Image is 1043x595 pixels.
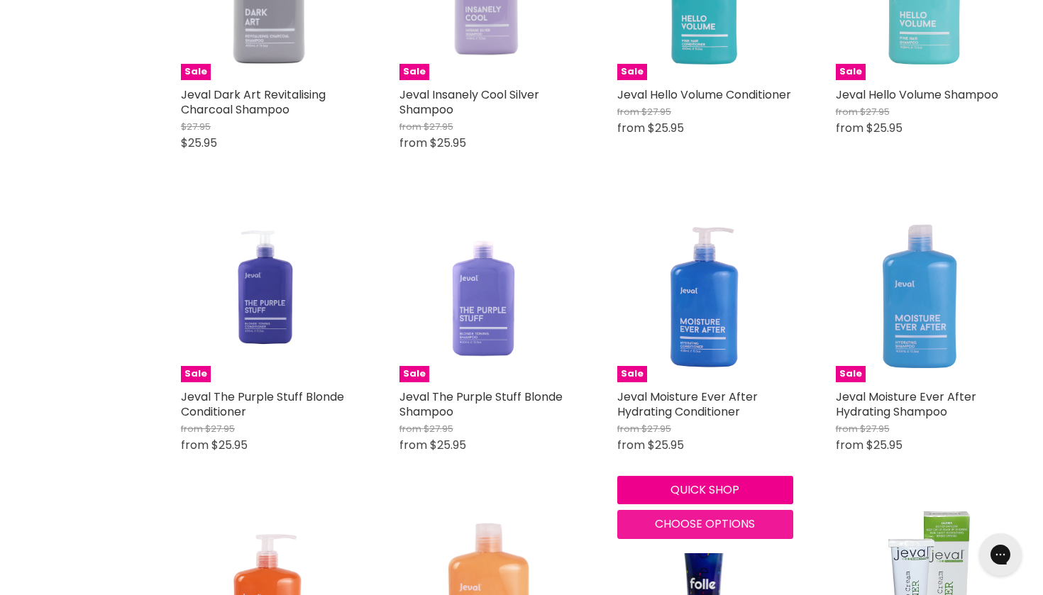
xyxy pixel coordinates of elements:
span: from [399,437,427,453]
a: Jeval Insanely Cool Silver Shampoo [399,87,539,118]
span: from [617,120,645,136]
img: Jeval Moisture Ever After Hydrating Conditioner [651,206,759,382]
span: Sale [617,366,647,382]
button: Choose options [617,510,793,538]
span: $27.95 [641,105,671,118]
a: Jeval Moisture Ever After Hydrating ConditionerSale [617,206,793,382]
a: Jeval The Purple Stuff Blonde ConditionerSale [181,206,357,382]
span: $25.95 [430,437,466,453]
span: from [617,437,645,453]
img: Jeval Moisture Ever After Hydrating Shampoo [864,206,982,382]
span: $27.95 [181,120,211,133]
a: Jeval The Purple Stuff Blonde Shampoo [399,389,563,420]
img: Jeval The Purple Stuff Blonde Shampoo [422,206,551,382]
img: Jeval The Purple Stuff Blonde Conditioner [193,206,345,382]
span: Sale [181,64,211,80]
a: Jeval Moisture Ever After Hydrating Conditioner [617,389,758,420]
span: $25.95 [430,135,466,151]
a: Jeval The Purple Stuff Blonde ShampooSale [399,206,575,382]
a: Jeval Hello Volume Conditioner [617,87,791,103]
span: Sale [181,366,211,382]
span: Sale [617,64,647,80]
span: from [836,120,863,136]
span: from [181,437,209,453]
span: from [617,105,639,118]
span: $27.95 [424,120,453,133]
a: Jeval Hello Volume Shampoo [836,87,998,103]
span: $27.95 [205,422,235,435]
span: from [181,422,203,435]
span: from [399,135,427,151]
span: Choose options [655,516,755,532]
span: $27.95 [860,105,890,118]
a: Jeval Moisture Ever After Hydrating Shampoo [836,389,976,420]
span: from [836,105,858,118]
span: from [617,422,639,435]
span: $27.95 [641,422,671,435]
span: Sale [836,366,866,382]
span: from [399,120,421,133]
span: $25.95 [648,437,684,453]
span: from [836,437,863,453]
span: Sale [399,64,429,80]
span: from [399,422,421,435]
span: Sale [399,366,429,382]
span: $25.95 [181,135,217,151]
span: Sale [836,64,866,80]
button: Quick shop [617,476,793,504]
span: $25.95 [648,120,684,136]
span: $25.95 [211,437,248,453]
a: Jeval The Purple Stuff Blonde Conditioner [181,389,344,420]
span: $25.95 [866,437,903,453]
span: $27.95 [860,422,890,435]
iframe: Gorgias live chat messenger [972,528,1029,581]
span: from [836,422,858,435]
a: Jeval Dark Art Revitalising Charcoal Shampoo [181,87,326,118]
span: $27.95 [424,422,453,435]
a: Jeval Moisture Ever After Hydrating ShampooSale [836,206,1012,382]
span: $25.95 [866,120,903,136]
